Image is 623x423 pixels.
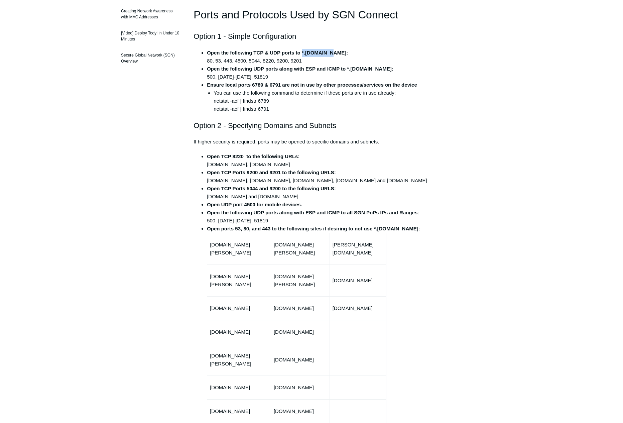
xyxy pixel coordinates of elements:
strong: Open the following UDP ports along with ESP and ICMP to *.[DOMAIN_NAME]: [207,66,393,72]
li: 500, [DATE]-[DATE], 51819 [207,209,429,225]
p: [DOMAIN_NAME][PERSON_NAME] [210,273,268,289]
strong: Open ports 53, 80, and 443 to the following sites if desiring to not use *.[DOMAIN_NAME]: [207,226,420,231]
strong: Open TCP Ports 9200 and 9201 to the following URLS: [207,170,336,175]
p: [PERSON_NAME][DOMAIN_NAME] [333,241,383,257]
p: [DOMAIN_NAME][PERSON_NAME] [210,352,268,368]
p: If higher security is required, ports may be opened to specific domains and subnets. [194,138,429,146]
a: Secure Global Network (SGN) Overview [118,49,183,68]
p: [DOMAIN_NAME] [210,407,268,415]
p: [DOMAIN_NAME][PERSON_NAME] [274,241,327,257]
p: [DOMAIN_NAME] [333,304,383,312]
strong: Ensure local ports 6789 & 6791 are not in use by other processes/services on the device [207,82,417,88]
strong: Open UDP port 4500 for mobile devices. [207,202,302,207]
p: [DOMAIN_NAME] [210,328,268,336]
p: [DOMAIN_NAME] [274,304,327,312]
li: [DOMAIN_NAME] and [DOMAIN_NAME] [207,185,429,201]
h2: Option 1 - Simple Configuration [194,30,429,42]
p: [DOMAIN_NAME] [274,384,327,392]
p: [DOMAIN_NAME] [274,328,327,336]
p: [DOMAIN_NAME] [210,384,268,392]
p: [DOMAIN_NAME] [210,304,268,312]
p: [DOMAIN_NAME] [333,277,383,285]
li: You can use the following command to determine if these ports are in use already: netstat -aof | ... [214,89,429,113]
strong: Open TCP Ports 5044 and 9200 to the following URLS: [207,186,336,191]
h2: Option 2 - Specifying Domains and Subnets [194,120,429,131]
strong: Open the following UDP ports along with ESP and ICMP to all SGN PoPs IPs and Ranges: [207,210,419,215]
h1: Ports and Protocols Used by SGN Connect [194,6,429,23]
p: [DOMAIN_NAME] [274,407,327,415]
li: 80, 53, 443, 4500, 5044, 8220, 9200, 9201 [207,49,429,65]
li: 500, [DATE]-[DATE], 51819 [207,65,429,81]
td: [DOMAIN_NAME][PERSON_NAME] [207,233,271,265]
strong: Open the following TCP & UDP ports to *.[DOMAIN_NAME]: [207,50,348,56]
p: [DOMAIN_NAME][PERSON_NAME] [274,273,327,289]
li: [DOMAIN_NAME], [DOMAIN_NAME] [207,152,429,169]
p: [DOMAIN_NAME] [274,356,327,364]
li: [DOMAIN_NAME], [DOMAIN_NAME], [DOMAIN_NAME], [DOMAIN_NAME] and [DOMAIN_NAME] [207,169,429,185]
strong: Open TCP 8220 to the following URLs: [207,153,299,159]
a: [Video] Deploy Todyl in Under 10 Minutes [118,27,183,45]
a: Creating Network Awareness with MAC Addresses [118,5,183,23]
